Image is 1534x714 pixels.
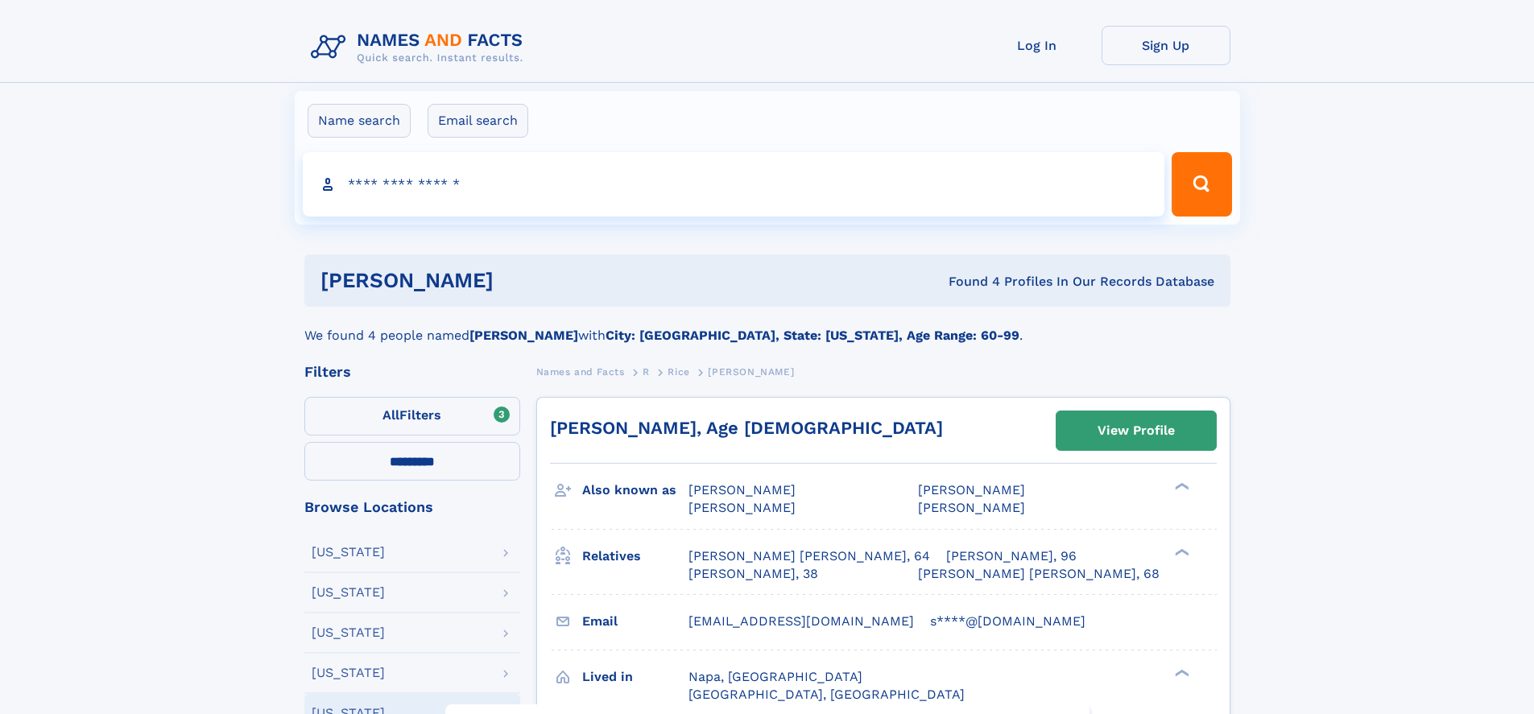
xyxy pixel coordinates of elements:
[1102,26,1230,65] a: Sign Up
[643,366,650,378] span: R
[304,500,520,514] div: Browse Locations
[304,307,1230,345] div: We found 4 people named with .
[312,626,385,639] div: [US_STATE]
[304,26,536,69] img: Logo Names and Facts
[1171,547,1190,557] div: ❯
[1171,481,1190,492] div: ❯
[312,667,385,679] div: [US_STATE]
[312,586,385,599] div: [US_STATE]
[708,366,794,378] span: [PERSON_NAME]
[688,565,818,583] a: [PERSON_NAME], 38
[721,273,1214,291] div: Found 4 Profiles In Our Records Database
[918,500,1025,515] span: [PERSON_NAME]
[582,543,688,570] h3: Relatives
[303,152,1165,217] input: search input
[688,687,965,702] span: [GEOGRAPHIC_DATA], [GEOGRAPHIC_DATA]
[320,270,722,291] h1: [PERSON_NAME]
[973,26,1102,65] a: Log In
[668,366,689,378] span: Rice
[582,608,688,635] h3: Email
[304,365,520,379] div: Filters
[1056,411,1216,450] a: View Profile
[1171,667,1190,678] div: ❯
[582,477,688,504] h3: Also known as
[688,500,796,515] span: [PERSON_NAME]
[469,328,578,343] b: [PERSON_NAME]
[688,669,862,684] span: Napa, [GEOGRAPHIC_DATA]
[536,361,625,382] a: Names and Facts
[918,565,1160,583] a: [PERSON_NAME] [PERSON_NAME], 68
[1098,412,1175,449] div: View Profile
[643,361,650,382] a: R
[382,407,399,423] span: All
[550,418,943,438] a: [PERSON_NAME], Age [DEMOGRAPHIC_DATA]
[688,547,930,565] a: [PERSON_NAME] [PERSON_NAME], 64
[688,482,796,497] span: [PERSON_NAME]
[312,546,385,559] div: [US_STATE]
[668,361,689,382] a: Rice
[606,328,1019,343] b: City: [GEOGRAPHIC_DATA], State: [US_STATE], Age Range: 60-99
[1172,152,1231,217] button: Search Button
[428,104,528,138] label: Email search
[304,397,520,435] label: Filters
[582,663,688,691] h3: Lived in
[688,613,914,629] span: [EMAIL_ADDRESS][DOMAIN_NAME]
[918,482,1025,497] span: [PERSON_NAME]
[308,104,411,138] label: Name search
[946,547,1077,565] a: [PERSON_NAME], 96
